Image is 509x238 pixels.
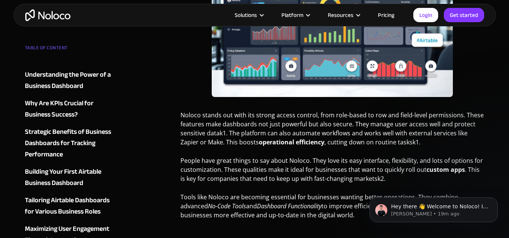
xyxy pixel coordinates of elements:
[281,10,303,20] div: Platform
[25,166,116,189] a: Building Your First Airtable Business Dashboard
[25,69,116,92] a: Understanding the Power of a Business Dashboard
[318,10,368,20] div: Resources
[25,9,70,21] a: home
[257,202,321,210] em: Dashboard Functionality
[413,8,438,22] a: Login
[259,138,324,146] strong: operational efficiency
[208,202,246,210] em: No-Code Tools
[358,182,509,234] iframe: Intercom notifications message
[180,111,485,152] p: Noloco stands out with its strong access control, from role-based to row and field-level permissi...
[328,10,353,20] div: Resources
[272,10,318,20] div: Platform
[180,156,485,189] p: People have great things to say about Noloco. They love its easy interface, flexibility, and lots...
[225,10,272,20] div: Solutions
[180,193,485,225] p: Tools like Noloco are becoming essential for businesses wanting better operations. They combine a...
[25,42,116,57] div: TABLE OF CONTENT
[368,10,404,20] a: Pricing
[426,165,465,174] strong: custom apps
[25,126,116,160] a: Strategic Benefits of Business Dashboards for Tracking Performance
[25,98,116,120] a: Why Are KPIs Crucial for Business Success?
[25,195,116,217] a: Tailoring Airtable Dashboards for Various Business Roles
[444,8,484,22] a: Get started
[235,10,257,20] div: Solutions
